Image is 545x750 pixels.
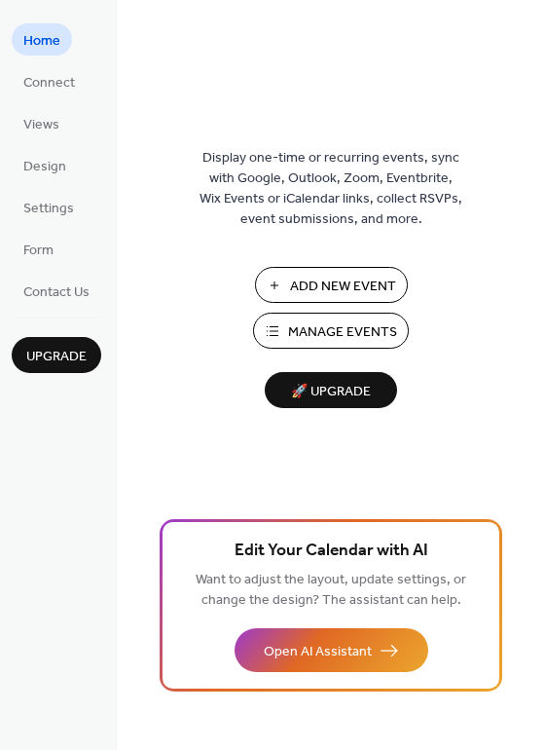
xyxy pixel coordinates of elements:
[235,628,428,672] button: Open AI Assistant
[200,148,462,230] span: Display one-time or recurring events, sync with Google, Outlook, Zoom, Eventbrite, Wix Events or ...
[23,241,54,261] span: Form
[196,567,466,614] span: Want to adjust the layout, update settings, or change the design? The assistant can help.
[290,277,396,297] span: Add New Event
[23,115,59,135] span: Views
[276,379,385,405] span: 🚀 Upgrade
[235,538,428,565] span: Edit Your Calendar with AI
[23,73,75,94] span: Connect
[12,107,71,139] a: Views
[12,191,86,223] a: Settings
[12,337,101,373] button: Upgrade
[26,347,87,367] span: Upgrade
[23,157,66,177] span: Design
[265,372,397,408] button: 🚀 Upgrade
[255,267,408,303] button: Add New Event
[288,322,397,343] span: Manage Events
[12,65,87,97] a: Connect
[12,233,65,265] a: Form
[12,149,78,181] a: Design
[12,275,101,307] a: Contact Us
[253,313,409,349] button: Manage Events
[23,199,74,219] span: Settings
[264,642,372,662] span: Open AI Assistant
[12,23,72,56] a: Home
[23,282,90,303] span: Contact Us
[23,31,60,52] span: Home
